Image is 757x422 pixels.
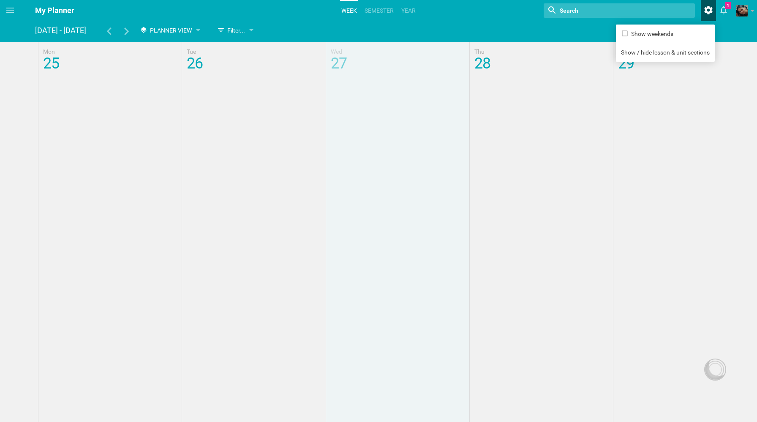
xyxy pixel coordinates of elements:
div: Filter... [217,25,245,36]
span: My Planner [35,6,74,15]
input: Search [559,5,649,16]
span: Planner View [150,27,192,34]
div: [DATE] - [DATE] [35,23,90,38]
a: Year [400,1,417,20]
a: semester [363,1,395,20]
a: Week [340,1,358,20]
